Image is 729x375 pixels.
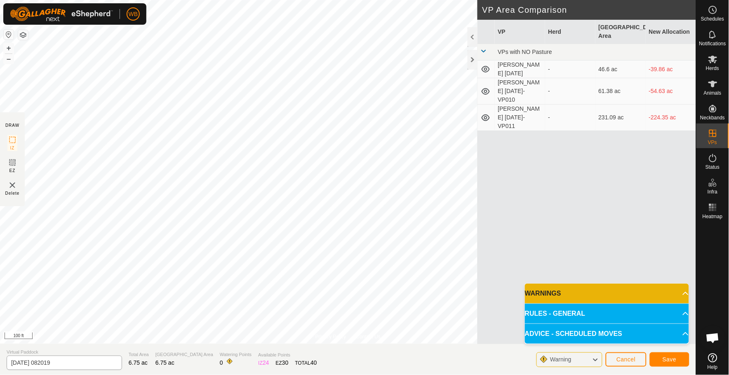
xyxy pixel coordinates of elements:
span: 6.75 ac [129,359,148,366]
div: - [548,65,592,74]
td: [PERSON_NAME] [DATE]-VP010 [495,78,545,105]
span: Schedules [701,16,724,21]
div: DRAW [5,122,19,128]
span: 6.75 ac [155,359,174,366]
span: Save [663,356,677,363]
span: Virtual Paddock [7,349,122,356]
div: TOTAL [295,359,317,367]
span: Neckbands [700,115,725,120]
th: [GEOGRAPHIC_DATA] Area [595,20,646,44]
span: WARNINGS [525,289,561,298]
div: EZ [276,359,289,367]
th: Herd [545,20,595,44]
td: -39.86 ac [646,61,696,78]
span: 40 [310,359,317,366]
h2: VP Area Comparison [482,5,696,15]
button: Cancel [606,352,647,367]
button: Reset Map [4,30,14,40]
span: 30 [282,359,289,366]
span: 0 [220,359,223,366]
span: Total Area [129,351,149,358]
p-accordion-header: RULES - GENERAL [525,304,689,324]
span: Animals [704,91,722,95]
span: Infra [708,189,717,194]
button: – [4,54,14,64]
div: Open chat [701,326,725,350]
span: IZ [10,145,15,151]
span: Status [705,165,720,170]
span: Delete [5,190,20,196]
td: [PERSON_NAME] [DATE]-VP011 [495,105,545,131]
span: Cancel [616,356,636,363]
span: RULES - GENERAL [525,309,586,319]
img: VP [7,180,17,190]
td: [PERSON_NAME] [DATE] [495,61,545,78]
span: ADVICE - SCHEDULED MOVES [525,329,622,339]
a: Contact Us [356,333,381,340]
img: Gallagher Logo [10,7,113,21]
th: VP [495,20,545,44]
span: VPs [708,140,717,145]
a: Help [696,350,729,373]
td: 231.09 ac [595,105,646,131]
button: Map Layers [18,30,28,40]
td: -224.35 ac [646,105,696,131]
button: + [4,43,14,53]
span: EZ [9,168,16,174]
span: Warning [550,356,571,363]
span: Heatmap [703,214,723,219]
p-accordion-header: WARNINGS [525,284,689,303]
div: IZ [258,359,269,367]
div: - [548,87,592,95]
button: Save [650,352,689,367]
span: 24 [263,359,269,366]
td: 61.38 ac [595,78,646,105]
p-accordion-header: ADVICE - SCHEDULED MOVES [525,324,689,344]
span: Herds [706,66,719,71]
a: Privacy Policy [315,333,346,340]
span: Help [708,365,718,370]
td: 46.6 ac [595,61,646,78]
span: WB [129,10,138,19]
span: VPs with NO Pasture [498,49,553,55]
span: Watering Points [220,351,252,358]
th: New Allocation [646,20,696,44]
div: - [548,113,592,122]
td: -54.63 ac [646,78,696,105]
span: Notifications [699,41,726,46]
span: [GEOGRAPHIC_DATA] Area [155,351,213,358]
span: Available Points [258,352,317,359]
